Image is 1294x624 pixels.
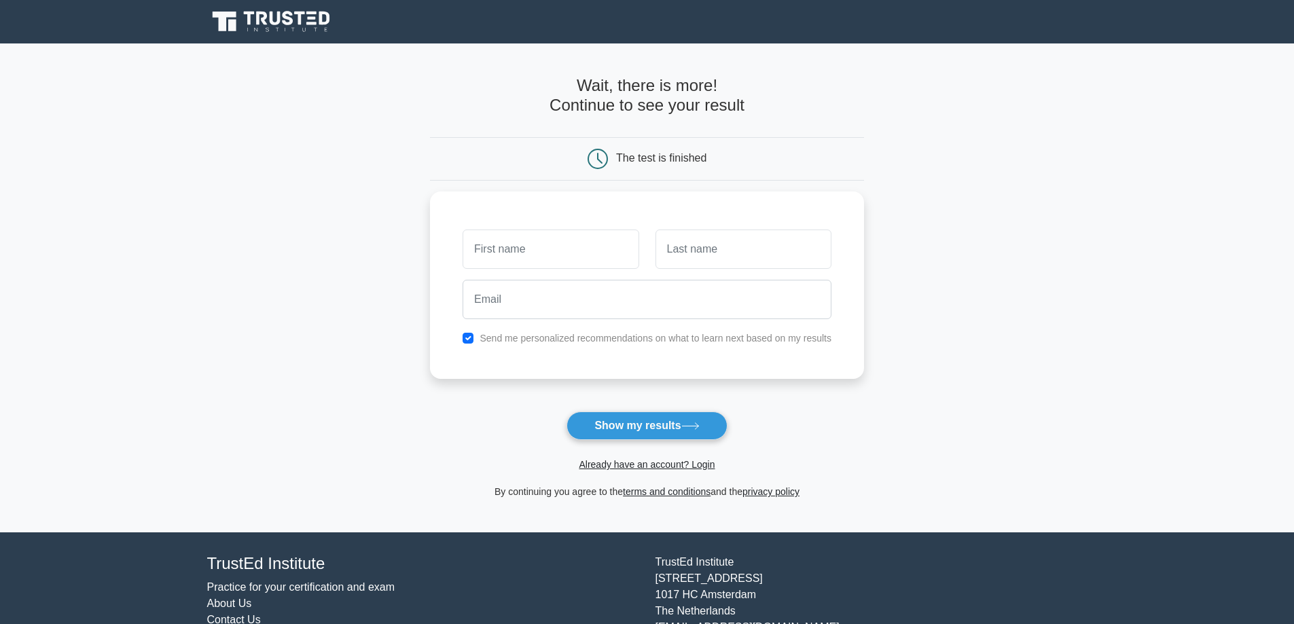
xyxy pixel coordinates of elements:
input: Email [463,280,831,319]
label: Send me personalized recommendations on what to learn next based on my results [480,333,831,344]
input: Last name [655,230,831,269]
a: Already have an account? Login [579,459,715,470]
a: Practice for your certification and exam [207,581,395,593]
a: terms and conditions [623,486,711,497]
h4: TrustEd Institute [207,554,639,574]
button: Show my results [567,411,727,440]
div: The test is finished [616,152,706,164]
div: By continuing you agree to the and the [422,483,872,500]
input: First name [463,230,639,269]
h4: Wait, there is more! Continue to see your result [430,76,864,115]
a: privacy policy [742,486,799,497]
a: About Us [207,598,252,609]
